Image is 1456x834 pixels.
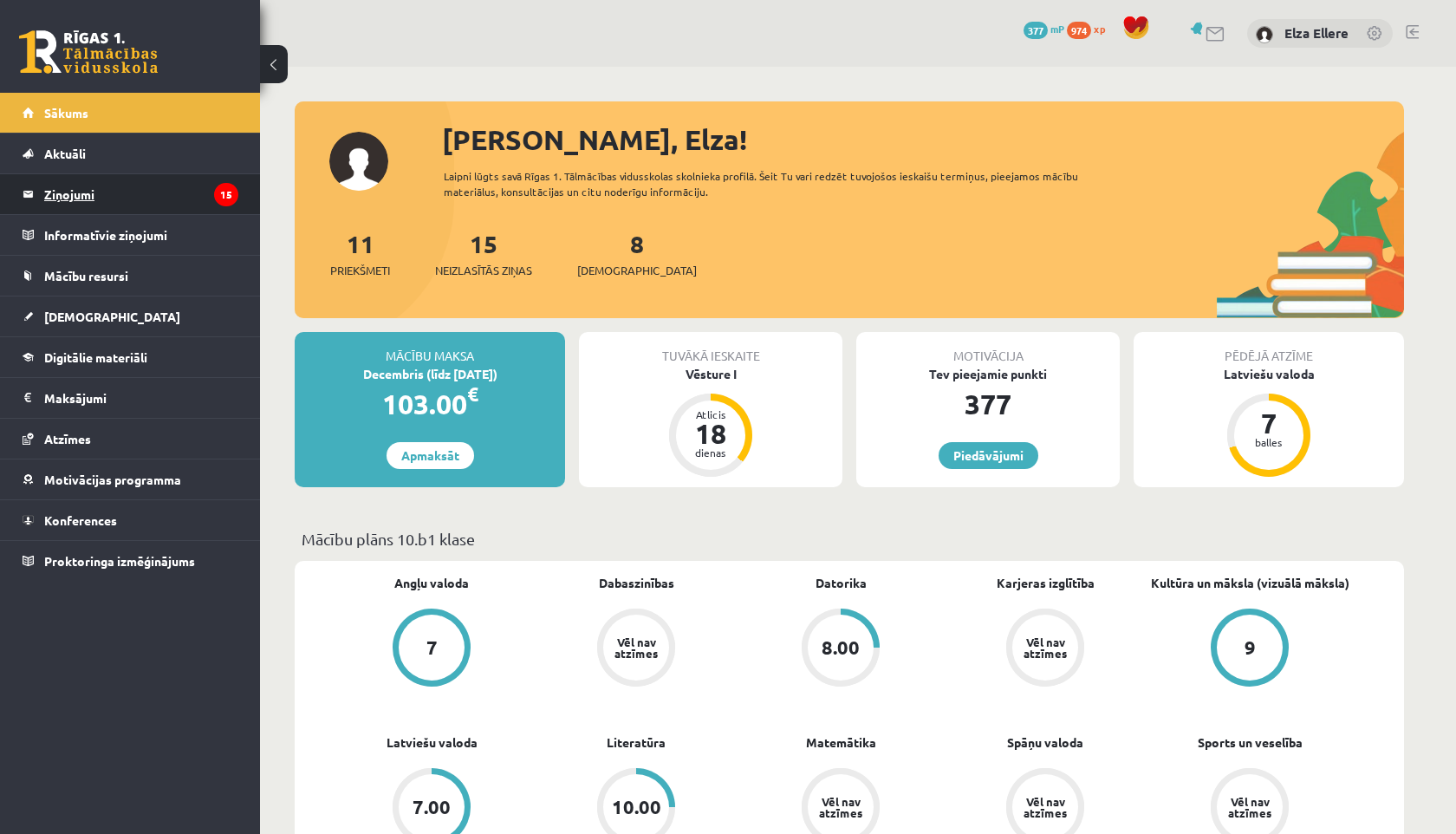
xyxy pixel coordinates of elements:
[577,262,697,279] span: [DEMOGRAPHIC_DATA]
[1024,22,1064,36] a: 377 mP
[413,798,451,817] div: 7.00
[1021,636,1069,659] div: Vēl nav atzīmes
[44,553,195,569] span: Proktoringa izmēģinājums
[1147,609,1352,690] a: 9
[1067,22,1091,39] span: 974
[23,134,238,173] a: Aktuāli
[1050,22,1064,36] span: mP
[1067,22,1114,36] a: 974 xp
[579,365,842,479] a: Vēsture I Atlicis 18 dienas
[607,733,666,752] a: Literatūra
[23,459,238,499] a: Motivācijas programma
[23,256,238,296] a: Mācību resursi
[394,574,469,592] a: Angļu valoda
[23,541,238,581] a: Proktoringa izmēģinājums
[939,442,1038,469] a: Piedāvājumi
[579,332,842,365] div: Tuvākā ieskaite
[330,228,390,279] a: 11Priekšmeti
[1243,437,1295,447] div: balles
[856,383,1120,425] div: 377
[856,332,1120,365] div: Motivācija
[1198,733,1303,752] a: Sports un veselība
[534,609,738,690] a: Vēl nav atzīmes
[44,431,91,446] span: Atzīmes
[738,609,943,690] a: 8.00
[1256,26,1273,43] img: Elza Ellere
[579,365,842,383] div: Vēsture I
[302,527,1397,551] p: Mācību plāns 10.b1 klase
[685,420,737,447] div: 18
[816,796,865,818] div: Vēl nav atzīmes
[435,262,532,279] span: Neizlasītās ziņas
[387,442,474,469] a: Apmaksāt
[44,512,117,528] span: Konferences
[816,574,867,592] a: Datorika
[1151,574,1349,592] a: Kultūra un māksla (vizuālā māksla)
[599,574,674,592] a: Dabaszinības
[685,447,737,458] div: dienas
[943,609,1147,690] a: Vēl nav atzīmes
[44,146,86,161] span: Aktuāli
[23,296,238,336] a: [DEMOGRAPHIC_DATA]
[806,733,876,752] a: Matemātika
[1284,24,1349,42] a: Elza Ellere
[444,168,1109,199] div: Laipni lūgts savā Rīgas 1. Tālmācības vidusskolas skolnieka profilā. Šeit Tu vari redzēt tuvojošo...
[577,228,697,279] a: 8[DEMOGRAPHIC_DATA]
[23,93,238,133] a: Sākums
[295,332,565,365] div: Mācību maksa
[442,119,1404,160] div: [PERSON_NAME], Elza!
[330,262,390,279] span: Priekšmeti
[44,378,238,418] legend: Maksājumi
[387,733,478,752] a: Latviešu valoda
[1021,796,1069,818] div: Vēl nav atzīmes
[44,215,238,255] legend: Informatīvie ziņojumi
[822,638,860,657] div: 8.00
[44,268,128,283] span: Mācību resursi
[44,472,181,487] span: Motivācijas programma
[44,174,238,214] legend: Ziņojumi
[612,798,661,817] div: 10.00
[329,609,534,690] a: 7
[612,636,660,659] div: Vēl nav atzīmes
[214,183,238,206] i: 15
[1024,22,1048,39] span: 377
[1243,409,1295,437] div: 7
[23,419,238,459] a: Atzīmes
[426,638,438,657] div: 7
[44,105,88,121] span: Sākums
[19,30,158,74] a: Rīgas 1. Tālmācības vidusskola
[23,500,238,540] a: Konferences
[23,378,238,418] a: Maksājumi
[44,349,147,365] span: Digitālie materiāli
[295,383,565,425] div: 103.00
[435,228,532,279] a: 15Neizlasītās ziņas
[1007,733,1083,752] a: Spāņu valoda
[23,215,238,255] a: Informatīvie ziņojumi
[1094,22,1105,36] span: xp
[23,337,238,377] a: Digitālie materiāli
[1245,638,1256,657] div: 9
[1134,332,1404,365] div: Pēdējā atzīme
[856,365,1120,383] div: Tev pieejamie punkti
[997,574,1095,592] a: Karjeras izglītība
[1225,796,1274,818] div: Vēl nav atzīmes
[467,381,478,407] span: €
[23,174,238,214] a: Ziņojumi15
[44,309,180,324] span: [DEMOGRAPHIC_DATA]
[295,365,565,383] div: Decembris (līdz [DATE])
[685,409,737,420] div: Atlicis
[1134,365,1404,479] a: Latviešu valoda 7 balles
[1134,365,1404,383] div: Latviešu valoda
